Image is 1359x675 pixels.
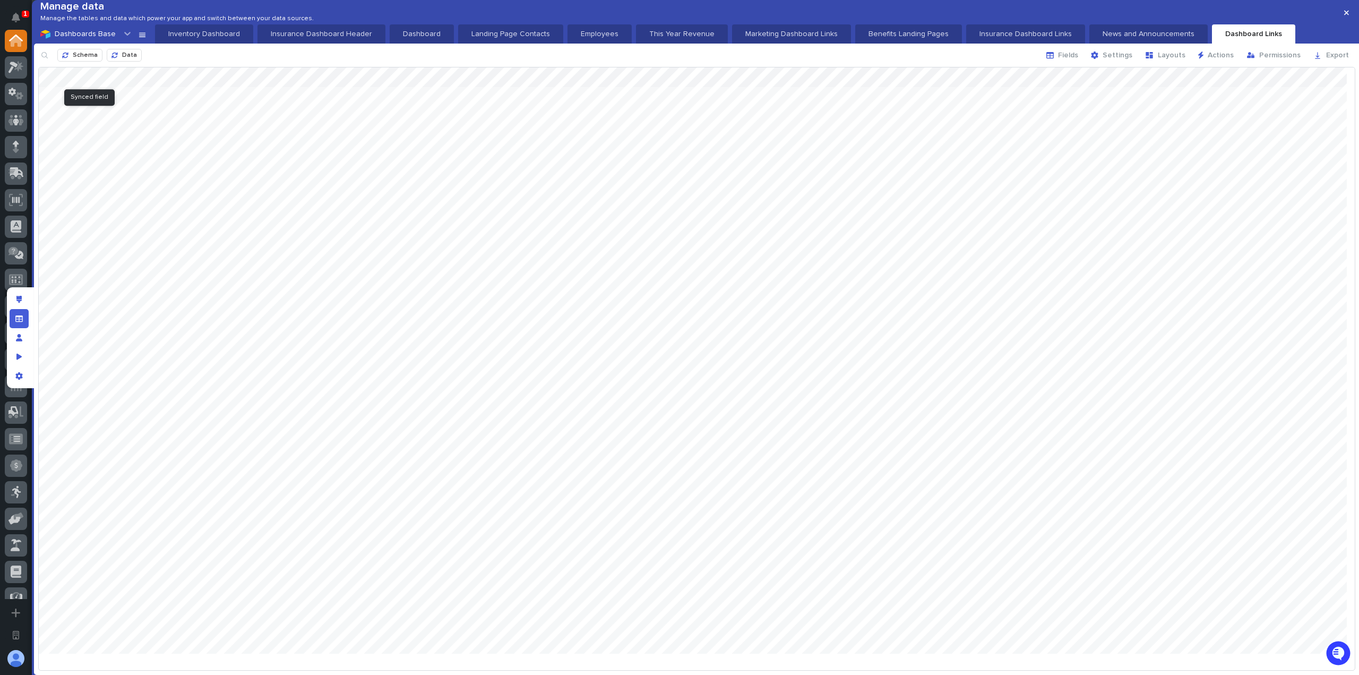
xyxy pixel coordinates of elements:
span: Layouts [1158,52,1185,59]
button: Export [1307,47,1355,64]
button: Schema [57,49,102,62]
span: Settings [1103,52,1132,59]
p: Landing Page Contacts [465,29,557,39]
p: Inventory Dashboard [161,29,247,39]
div: App settings [10,366,29,386]
iframe: Open customer support [1325,640,1354,669]
button: Layouts [1139,47,1192,64]
span: Pylon [106,196,128,204]
img: 1736555164131-43832dd5-751b-4058-ba23-39d91318e5a0 [11,118,30,137]
span: Export [1326,52,1349,59]
div: Notifications1 [13,13,27,30]
span: Help Docs [21,170,58,181]
button: Start new chat [180,121,193,134]
p: 1 [23,10,27,18]
button: users-avatar [5,647,27,670]
div: Edit layout [10,290,29,309]
input: Clear [28,85,175,96]
div: Manage fields and data [10,309,29,328]
span: Schema [73,52,98,58]
button: Permissions [1240,47,1307,64]
p: Insurance Dashboard Header [264,29,379,39]
a: 📖Help Docs [6,166,62,185]
div: Start new chat [36,118,174,129]
span: Data [122,52,137,58]
p: How can we help? [11,59,193,76]
p: Insurance Dashboard Links [973,29,1079,39]
span: Fields [1058,52,1078,59]
div: We're available if you need us! [36,129,134,137]
img: Stacker [11,10,32,31]
button: Open workspace settings [5,624,27,646]
button: Notifications [5,6,27,29]
button: Actions [1192,47,1241,64]
button: Data [107,49,142,62]
p: Dashboard Links [1218,29,1289,39]
div: Synced field [64,90,115,106]
a: Powered byPylon [75,196,128,204]
span: Permissions [1259,52,1301,59]
span: Dashboards Base [55,30,116,38]
p: Marketing Dashboard Links [738,29,845,39]
p: Manage the tables and data which power your app and switch between your data sources. [40,15,314,22]
p: News and Announcements [1096,29,1201,39]
div: Preview as [10,347,29,366]
p: Employees [574,29,625,39]
div: 📖 [11,172,19,180]
span: Actions [1208,52,1234,59]
button: Settings [1085,47,1139,64]
button: Fields [1040,47,1085,64]
button: Add a new app... [5,602,27,624]
p: Benefits Landing Pages [862,29,956,39]
p: Dashboard [396,29,448,39]
p: Welcome 👋 [11,42,193,59]
p: This Year Revenue [642,29,721,39]
div: Manage users [10,328,29,347]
